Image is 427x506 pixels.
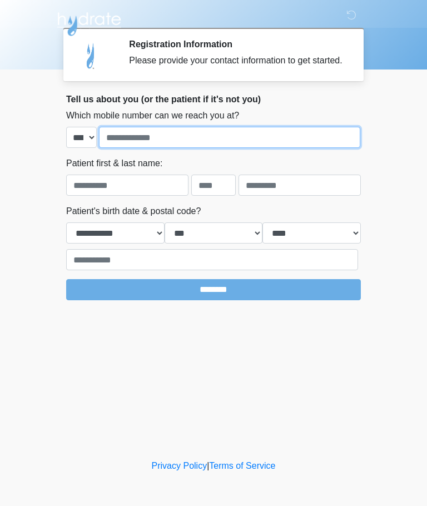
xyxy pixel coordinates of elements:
[66,205,201,218] label: Patient's birth date & postal code?
[152,461,207,470] a: Privacy Policy
[129,54,344,67] div: Please provide your contact information to get started.
[55,8,123,37] img: Hydrate IV Bar - Arcadia Logo
[75,39,108,72] img: Agent Avatar
[209,461,275,470] a: Terms of Service
[66,94,361,105] h2: Tell us about you (or the patient if it's not you)
[66,109,239,122] label: Which mobile number can we reach you at?
[66,157,162,170] label: Patient first & last name:
[207,461,209,470] a: |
